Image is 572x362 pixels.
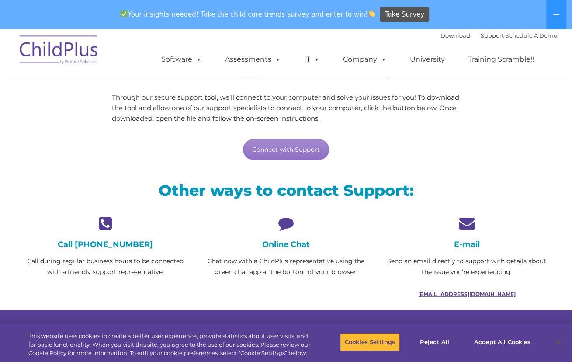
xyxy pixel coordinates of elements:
span: Your insights needed! Take the child care trends survey and enter to win! [117,6,379,23]
a: Download [440,32,470,39]
a: University [401,51,454,68]
p: Chat now with a ChildPlus representative using the green chat app at the bottom of your browser! [202,256,370,278]
h4: Call [PHONE_NUMBER] [22,240,189,249]
h2: Other ways to contact Support: [22,181,551,200]
div: This website uses cookies to create a better user experience, provide statistics about user visit... [28,332,315,358]
h4: Online Chat [202,240,370,249]
font: | [440,32,557,39]
span: Take Survey [385,7,424,22]
a: Take Survey [380,7,429,22]
button: Reject All [407,333,462,351]
button: Close [548,332,568,352]
a: [EMAIL_ADDRESS][DOMAIN_NAME] [418,291,515,297]
h3: Need live support? We’re here to help! [112,66,460,77]
img: ✅ [121,10,127,17]
a: Connect with Support [243,139,329,160]
a: IT [295,51,329,68]
a: Support [481,32,504,39]
p: Call during regular business hours to be connected with a friendly support representative. [22,256,189,278]
a: Assessments [216,51,290,68]
img: 👏 [368,10,375,17]
a: Software [153,51,211,68]
a: Company [334,51,395,68]
p: Through our secure support tool, we’ll connect to your computer and solve your issues for you! To... [112,92,460,124]
img: ChildPlus by Procare Solutions [15,29,103,73]
button: Cookies Settings [340,333,400,351]
a: Training Scramble!! [459,51,543,68]
p: Send an email directly to support with details about the issue you’re experiencing. [383,256,550,278]
a: Schedule A Demo [506,32,557,39]
button: Accept All Cookies [469,333,535,351]
h4: E-mail [383,240,550,249]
